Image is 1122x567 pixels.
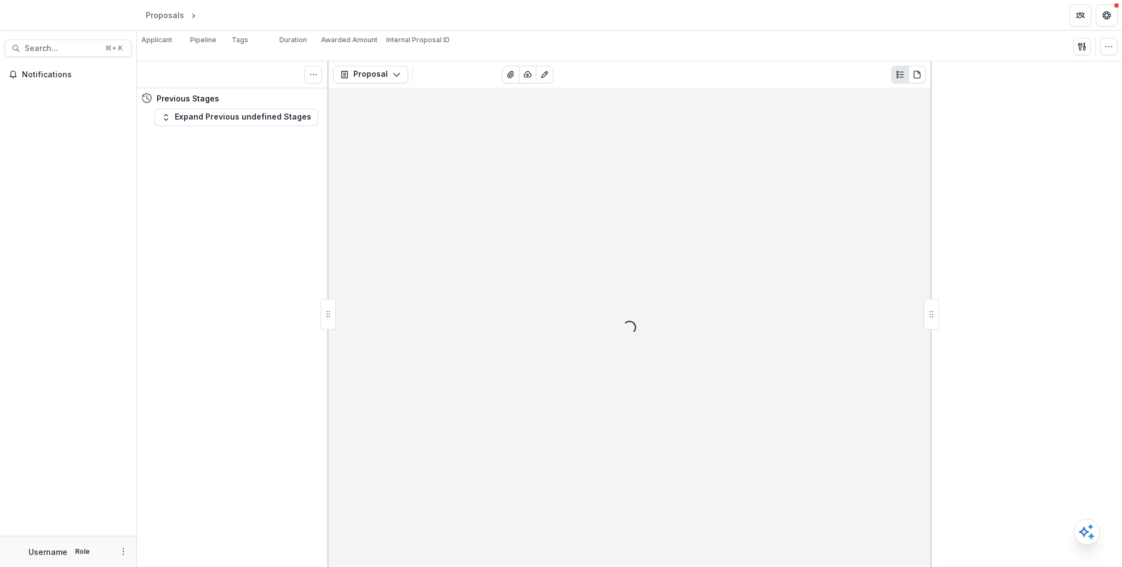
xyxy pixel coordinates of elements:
[141,7,188,23] a: Proposals
[28,546,67,558] p: Username
[321,35,377,45] p: Awarded Amount
[333,66,408,83] button: Proposal
[1074,519,1100,545] button: Open AI Assistant
[502,66,519,83] button: View Attached Files
[891,66,909,83] button: Plaintext view
[386,35,450,45] p: Internal Proposal ID
[141,35,172,45] p: Applicant
[232,35,248,45] p: Tags
[157,93,219,104] h4: Previous Stages
[103,42,125,54] div: ⌘ + K
[536,66,553,83] button: Edit as form
[146,9,184,21] div: Proposals
[117,545,130,558] button: More
[279,35,307,45] p: Duration
[190,35,216,45] p: Pipeline
[25,44,99,53] span: Search...
[1096,4,1118,26] button: Get Help
[305,66,322,83] button: Toggle View Cancelled Tasks
[4,66,132,83] button: Notifications
[1069,4,1091,26] button: Partners
[72,547,93,557] p: Role
[908,66,926,83] button: PDF view
[4,39,132,57] button: Search...
[154,109,318,126] button: Expand Previous undefined Stages
[141,7,245,23] nav: breadcrumb
[22,70,128,80] span: Notifications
